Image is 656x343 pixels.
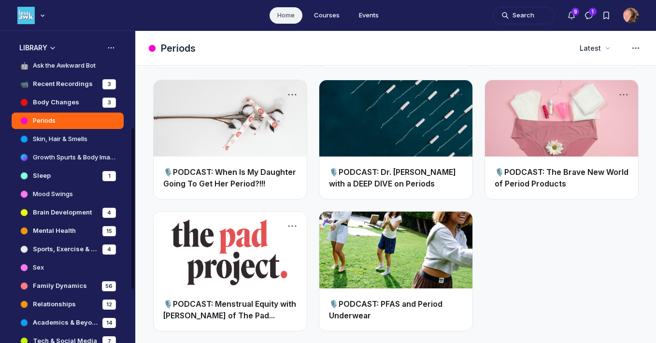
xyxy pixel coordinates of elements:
h4: Family Dynamics [33,281,87,291]
button: Latest [574,40,615,57]
button: View space group options [106,43,116,53]
button: Post actions [451,88,465,101]
a: Sports, Exercise & Nutrition4 [12,241,124,257]
div: 14 [102,318,116,328]
button: Post actions [451,219,465,233]
img: Less Awkward Hub logo [17,7,35,24]
a: 📹Recent Recordings3 [12,76,124,92]
div: 12 [102,300,116,310]
a: Growth Spurts & Body Image [12,149,124,166]
button: Space settings [627,40,644,57]
a: Family Dynamics56 [12,278,124,294]
a: Mental Health15 [12,223,124,239]
span: Latest [580,43,601,53]
div: 3 [102,79,116,89]
h4: Sleep [33,171,51,181]
a: 🎙️PODCAST: Menstrual Equity with [PERSON_NAME] of The Pad... [163,299,296,320]
button: Post actions [285,219,299,233]
button: Less Awkward Hub logo [17,6,47,25]
a: Academics & Beyond14 [12,314,124,331]
a: 🎙️PODCAST: The Brave New World of Period Products [495,167,628,188]
div: 15 [102,226,116,236]
div: 3 [102,98,116,108]
button: Search [493,7,555,24]
a: Body Changes3 [12,94,124,111]
a: 🎙️PODCAST: PFAS and Period Underwear [329,299,442,320]
button: Post actions [285,88,299,101]
h4: Body Changes [33,98,79,107]
h4: Skin, Hair & Smells [33,134,87,144]
h4: Sports, Exercise & Nutrition [33,244,99,254]
div: 1 [102,171,116,181]
h4: Periods [33,116,56,126]
button: Direct messages [580,7,598,24]
div: 4 [102,244,116,255]
h4: Ask the Awkward Bot [33,61,96,71]
div: Collapse space [48,43,57,53]
h4: Growth Spurts & Body Image [33,153,116,162]
a: Periods [12,113,124,129]
a: Brain Development4 [12,204,124,221]
h4: Mood Swings [33,189,73,199]
h4: Relationships [33,300,76,309]
button: User menu options [623,8,639,23]
a: 🎙️PODCAST: Dr. [PERSON_NAME] with a DEEP DIVE on Periods [329,167,456,188]
a: Skin, Hair & Smells [12,131,124,147]
a: Courses [306,7,347,24]
div: 56 [102,281,116,291]
h4: Recent Recordings [33,79,93,89]
h3: LIBRARY [19,43,47,53]
a: Sex [12,259,124,276]
a: Home [270,7,302,24]
h4: Brain Development [33,208,92,217]
a: Relationships12 [12,296,124,313]
span: 🤖 [19,61,29,71]
h4: Sex [33,263,44,272]
svg: Space settings [630,43,642,54]
a: Sleep1 [12,168,124,184]
header: Page Header [136,31,656,66]
button: Post actions [617,88,630,101]
span: 📹 [19,79,29,89]
button: Notifications [563,7,580,24]
h1: Periods [161,42,196,55]
a: 🎙️PODCAST: When Is My Daughter Going To Get Her Period?!!! [163,167,296,188]
h4: Academics & Beyond [33,318,99,328]
a: Mood Swings [12,186,124,202]
button: LIBRARYCollapse space [12,40,124,56]
button: Bookmarks [598,7,615,24]
a: 🤖Ask the Awkward Bot [12,57,124,74]
a: Events [351,7,386,24]
h4: Mental Health [33,226,76,236]
div: 4 [102,208,116,218]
